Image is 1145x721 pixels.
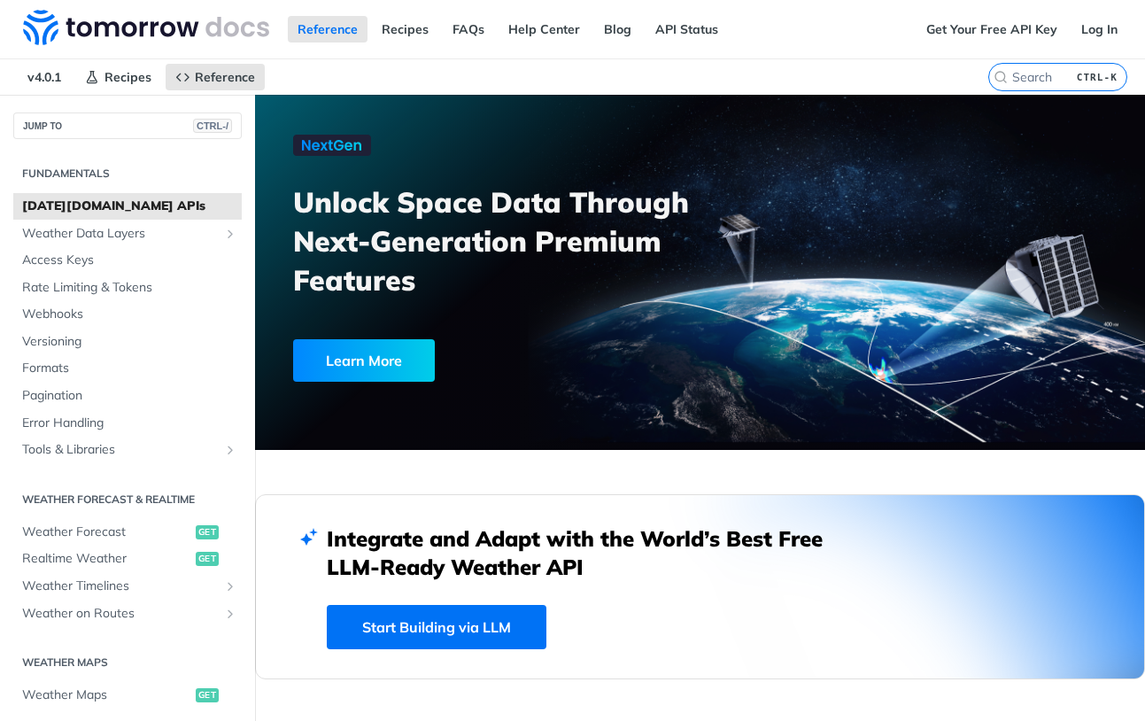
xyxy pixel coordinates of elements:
[22,306,237,323] span: Webhooks
[196,525,219,539] span: get
[195,69,255,85] span: Reference
[13,193,242,220] a: [DATE][DOMAIN_NAME] APIs
[22,333,237,351] span: Versioning
[22,550,191,568] span: Realtime Weather
[22,360,237,377] span: Formats
[293,339,435,382] div: Learn More
[13,112,242,139] button: JUMP TOCTRL-/
[13,573,242,600] a: Weather TimelinesShow subpages for Weather Timelines
[223,443,237,457] button: Show subpages for Tools & Libraries
[22,578,219,595] span: Weather Timelines
[1072,16,1127,43] a: Log In
[499,16,590,43] a: Help Center
[13,221,242,247] a: Weather Data LayersShow subpages for Weather Data Layers
[13,519,242,546] a: Weather Forecastget
[23,10,269,45] img: Tomorrow.io Weather API Docs
[646,16,728,43] a: API Status
[223,607,237,621] button: Show subpages for Weather on Routes
[22,415,237,432] span: Error Handling
[223,227,237,241] button: Show subpages for Weather Data Layers
[293,182,719,299] h3: Unlock Space Data Through Next-Generation Premium Features
[327,605,546,649] a: Start Building via LLM
[13,601,242,627] a: Weather on RoutesShow subpages for Weather on Routes
[994,70,1008,84] svg: Search
[75,64,161,90] a: Recipes
[1072,68,1122,86] kbd: CTRL-K
[22,279,237,297] span: Rate Limiting & Tokens
[13,329,242,355] a: Versioning
[22,198,237,215] span: [DATE][DOMAIN_NAME] APIs
[18,64,71,90] span: v4.0.1
[13,166,242,182] h2: Fundamentals
[917,16,1067,43] a: Get Your Free API Key
[293,339,634,382] a: Learn More
[594,16,641,43] a: Blog
[13,410,242,437] a: Error Handling
[196,688,219,702] span: get
[13,492,242,508] h2: Weather Forecast & realtime
[196,552,219,566] span: get
[13,546,242,572] a: Realtime Weatherget
[166,64,265,90] a: Reference
[293,135,371,156] img: NextGen
[13,682,242,709] a: Weather Mapsget
[22,387,237,405] span: Pagination
[13,247,242,274] a: Access Keys
[443,16,494,43] a: FAQs
[372,16,438,43] a: Recipes
[22,441,219,459] span: Tools & Libraries
[13,383,242,409] a: Pagination
[22,605,219,623] span: Weather on Routes
[288,16,367,43] a: Reference
[13,275,242,301] a: Rate Limiting & Tokens
[193,119,232,133] span: CTRL-/
[22,252,237,269] span: Access Keys
[327,524,849,581] h2: Integrate and Adapt with the World’s Best Free LLM-Ready Weather API
[13,355,242,382] a: Formats
[13,655,242,671] h2: Weather Maps
[104,69,151,85] span: Recipes
[223,579,237,593] button: Show subpages for Weather Timelines
[13,437,242,463] a: Tools & LibrariesShow subpages for Tools & Libraries
[22,686,191,704] span: Weather Maps
[22,225,219,243] span: Weather Data Layers
[22,523,191,541] span: Weather Forecast
[13,301,242,328] a: Webhooks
